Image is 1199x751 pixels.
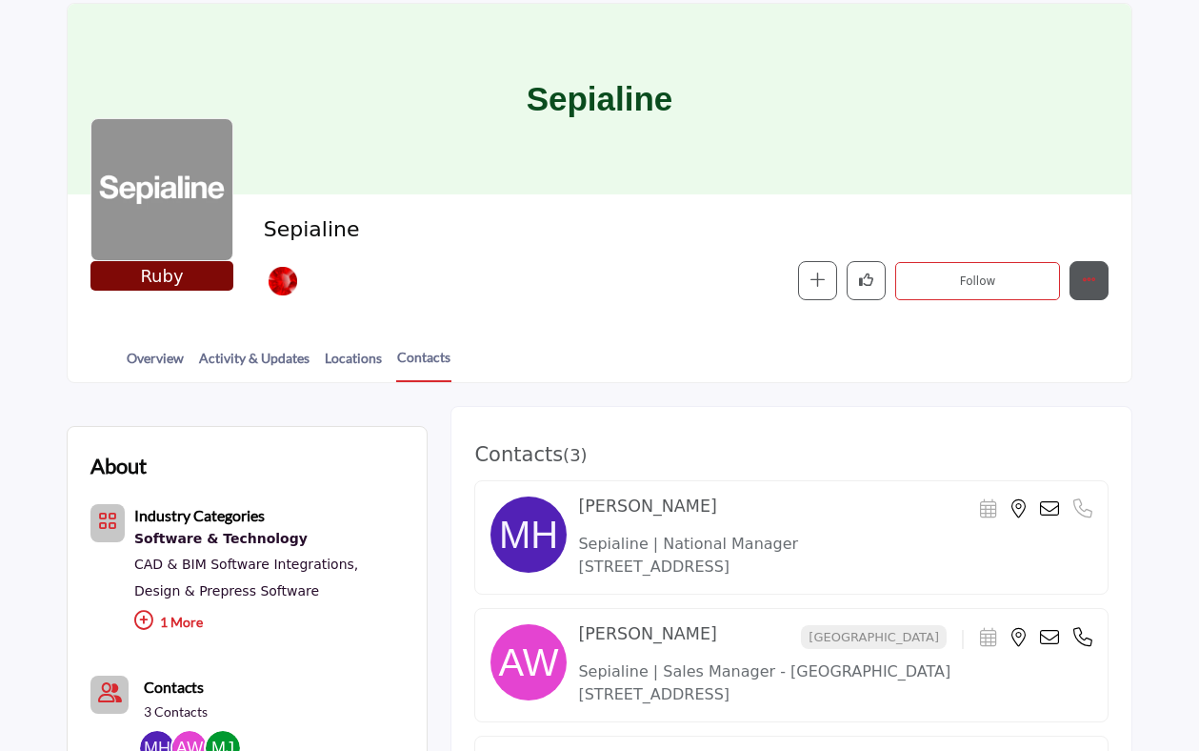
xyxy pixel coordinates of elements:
[90,450,147,481] h2: About
[198,348,310,381] a: Activity & Updates
[144,702,208,721] a: 3 Contacts
[90,676,129,714] button: Contact-Employee Icon
[895,262,1060,300] button: Follow
[490,497,567,573] img: image
[570,445,580,465] span: 3
[134,583,319,599] a: Design & Prepress Software
[1069,261,1109,300] button: More details
[144,676,204,699] a: Contacts
[578,660,1092,683] p: Sepialine | Sales Manager - [GEOGRAPHIC_DATA]
[134,527,404,552] a: Software & Technology
[847,261,886,300] button: Like
[134,604,404,645] p: 1 More
[126,348,185,381] a: Overview
[474,443,587,467] h3: Contacts
[90,676,129,714] a: Link of redirect to contact page
[94,263,230,289] span: Ruby
[134,557,358,572] a: CAD & BIM Software Integrations,
[324,348,383,381] a: Locations
[134,527,404,552] div: Advanced software and digital tools for print management, automation, and streamlined workflows.
[578,624,716,644] h4: [PERSON_NAME]
[578,683,1092,706] p: [STREET_ADDRESS]
[144,678,204,696] b: Contacts
[264,217,788,242] h2: Sepialine
[578,556,1092,578] p: [STREET_ADDRESS]
[801,625,947,649] span: Sales Territory
[90,504,125,542] button: Category Icon
[134,506,265,524] b: Industry Categories
[134,509,265,524] a: Industry Categories
[396,347,451,382] a: Contacts
[563,445,588,465] span: ( )
[578,533,1092,556] p: Sepialine | National Manager
[578,497,716,517] h4: [PERSON_NAME]
[527,4,673,194] h1: Sepialine
[269,267,297,295] img: Ruby
[490,624,567,700] img: image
